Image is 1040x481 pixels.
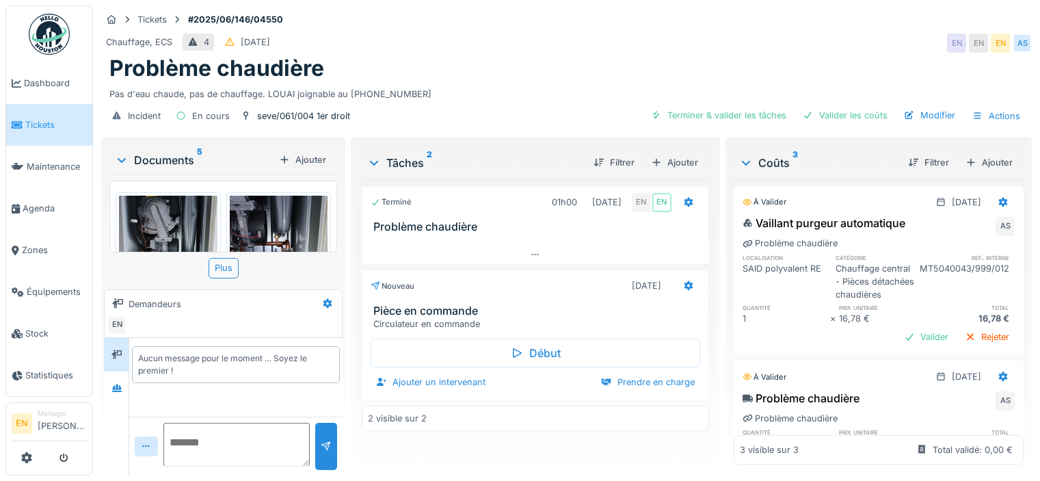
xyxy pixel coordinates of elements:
div: 4 [204,36,209,49]
div: Ajouter [960,153,1018,172]
div: Incident [128,109,161,122]
div: MT5040043/999/012 [920,262,1015,302]
h3: Problème chaudière [373,220,703,233]
div: Vaillant purgeur automatique [743,215,905,231]
div: Circulateur en commande [373,317,703,330]
div: [DATE] [241,36,270,49]
div: 2 visible sur 2 [368,412,427,425]
div: [DATE] [952,370,981,383]
span: Statistiques [25,369,87,382]
div: Filtrer [588,153,640,172]
div: Demandeurs [129,298,181,311]
div: Manager [38,408,87,419]
div: Ajouter [645,153,704,172]
div: SAID polyvalent RE [743,262,827,302]
h6: localisation [743,253,827,262]
a: Zones [6,229,92,271]
div: EN [991,34,1010,53]
div: [DATE] [592,196,622,209]
h6: prix unitaire [839,428,927,437]
a: Stock [6,313,92,354]
div: Problème chaudière [743,390,859,406]
div: 1 [743,312,831,325]
div: EN [652,193,671,212]
div: 01h00 [552,196,577,209]
h6: total [926,303,1015,312]
div: EN [107,315,126,335]
h6: prix unitaire [839,303,927,312]
div: Chauffage central - Pièces détachées chaudières [836,262,920,302]
span: Agenda [23,202,87,215]
h6: total [926,428,1015,437]
div: Plus [209,258,239,278]
div: 16,78 € [926,312,1015,325]
span: Maintenance [27,160,87,173]
a: Dashboard [6,62,92,104]
h6: quantité [743,303,831,312]
sup: 3 [792,155,798,171]
div: Rejeter [959,328,1015,346]
sup: 5 [197,152,202,168]
div: Actions [966,106,1026,126]
img: l8mkl519c3jz1rqr5t5skza5bjgo [119,196,217,326]
div: Prendre en charge [596,373,700,391]
div: Aucun message pour le moment … Soyez le premier ! [138,352,334,377]
div: Modifier [898,106,961,125]
a: Tickets [6,104,92,146]
h6: ref. interne [920,253,1015,262]
img: Badge_color-CXgf-gQk.svg [29,14,70,55]
img: l71em5q4jvr8w6gn20yrfypv51os [230,196,328,326]
div: [DATE] [632,279,661,292]
div: Tickets [137,13,167,26]
div: Terminé [371,196,412,208]
h3: Pièce en commande [373,304,703,317]
div: AS [996,217,1015,236]
strong: #2025/06/146/04550 [183,13,289,26]
a: Maintenance [6,146,92,187]
li: EN [12,413,32,434]
span: Équipements [27,285,87,298]
div: seve/061/004 1er droit [257,109,350,122]
div: À valider [743,196,786,208]
div: 16,78 € [839,312,927,325]
div: Ajouter [274,151,332,169]
h6: quantité [743,428,831,437]
span: Dashboard [24,77,87,90]
div: Coûts [739,155,897,171]
div: Ajouter un intervenant [371,373,491,391]
div: Filtrer [903,153,955,172]
a: Statistiques [6,354,92,396]
div: Valider les coûts [797,106,893,125]
div: Début [371,339,700,367]
sup: 2 [427,155,432,171]
div: Documents [115,152,274,168]
div: × [830,312,839,325]
div: AS [996,391,1015,411]
a: Agenda [6,187,92,229]
div: Tâches [367,155,583,171]
div: Total validé: 0,00 € [933,443,1013,456]
div: EN [969,34,988,53]
a: Équipements [6,271,92,313]
h6: catégorie [836,253,920,262]
div: Terminer & valider les tâches [645,106,792,125]
div: AS [1013,34,1032,53]
div: En cours [192,109,230,122]
div: 3 visible sur 3 [740,443,799,456]
span: Tickets [25,118,87,131]
span: Stock [25,327,87,340]
a: EN Manager[PERSON_NAME] [12,408,87,441]
span: Zones [22,244,87,257]
div: [DATE] [952,196,981,209]
div: EN [632,193,651,212]
div: Problème chaudière [743,237,838,250]
div: EN [947,34,966,53]
li: [PERSON_NAME] [38,408,87,438]
div: Valider [898,328,954,346]
div: Pas d'eau chaude, pas de chauffage. LOUAI joignable au [PHONE_NUMBER] [109,82,1024,101]
h1: Problème chaudière [109,55,324,81]
div: À valider [743,372,786,383]
div: Nouveau [371,281,414,292]
div: Chauffage, ECS [106,36,172,49]
div: Problème chaudière [743,412,838,425]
